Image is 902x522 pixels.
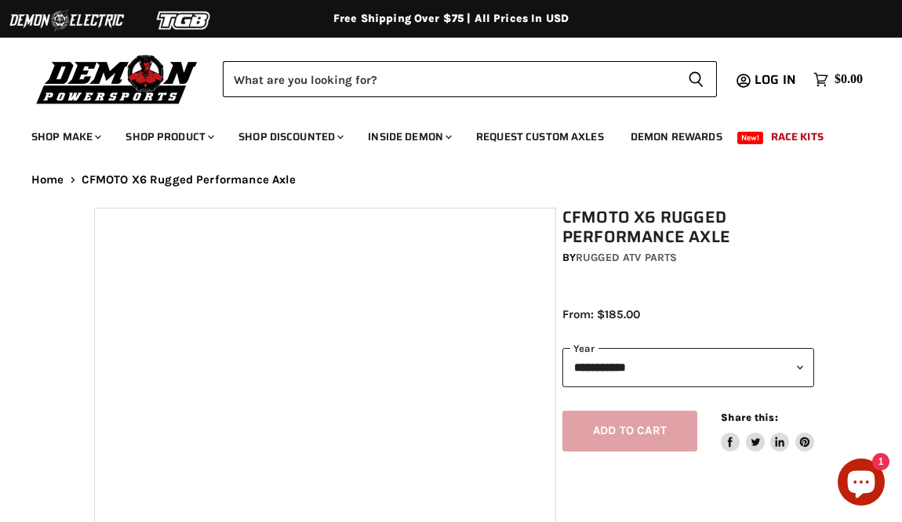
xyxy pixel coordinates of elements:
img: Demon Powersports [31,51,203,107]
a: Demon Rewards [619,121,734,153]
a: Request Custom Axles [464,121,616,153]
aside: Share this: [721,411,814,452]
inbox-online-store-chat: Shopify online store chat [833,459,889,509]
a: Shop Make [20,121,111,153]
span: From: $185.00 [562,307,640,321]
img: TGB Logo 2 [125,5,243,35]
h1: CFMOTO X6 Rugged Performance Axle [562,208,814,247]
div: by [562,249,814,266]
a: Home [31,173,64,187]
ul: Main menu [20,114,859,153]
a: $0.00 [806,68,871,91]
form: Product [223,61,717,97]
a: Log in [747,73,806,87]
img: Demon Electric Logo 2 [8,5,125,35]
a: Rugged ATV Parts [576,251,677,264]
span: New! [737,132,764,144]
a: Shop Product [114,121,224,153]
a: Shop Discounted [227,121,353,153]
input: Search [223,61,675,97]
span: Share this: [721,411,777,423]
span: $0.00 [835,72,863,87]
a: Inside Demon [356,121,461,153]
span: Log in [755,70,796,89]
span: CFMOTO X6 Rugged Performance Axle [82,173,296,187]
a: Race Kits [759,121,835,153]
button: Search [675,61,717,97]
select: year [562,348,814,386]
